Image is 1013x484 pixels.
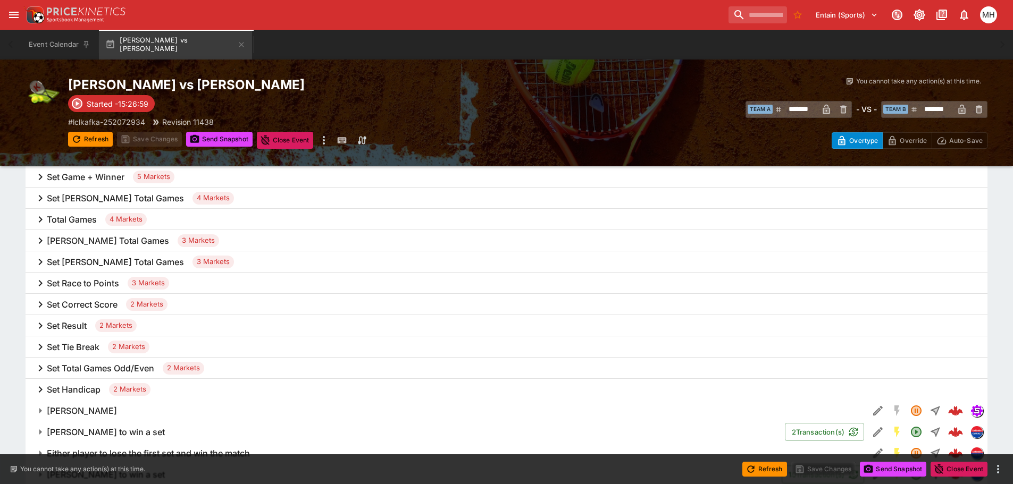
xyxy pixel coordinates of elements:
[748,105,773,114] span: Team A
[729,6,787,23] input: search
[926,444,945,463] button: Straight
[971,426,983,438] img: lclkafka
[900,135,927,146] p: Override
[47,235,169,247] h6: [PERSON_NAME] Total Games
[109,384,150,395] span: 2 Markets
[163,363,204,373] span: 2 Markets
[47,320,87,332] h6: Set Result
[948,424,963,439] img: logo-cerberus--red.svg
[133,172,174,182] span: 5 Markets
[47,448,250,459] h6: Either player to lose the first set and win the match
[971,405,983,417] img: simulator
[20,464,145,474] p: You cannot take any action(s) at this time.
[186,132,253,147] button: Send Snapshot
[742,462,787,477] button: Refresh
[26,77,60,111] img: tennis.png
[977,3,1000,27] button: Michael Hutchinson
[87,98,148,109] p: Started -15:26:59
[888,5,907,24] button: Connected to PK
[945,421,966,443] a: c3d38ca1-8eff-4de1-888d-f3cbb0463128
[971,447,983,459] img: lclkafka
[47,363,154,374] h6: Set Total Games Odd/Even
[68,77,528,93] h2: Copy To Clipboard
[47,278,119,289] h6: Set Race to Points
[948,403,963,418] div: 1efc700b-f1cc-49f5-871c-b11517728c3d
[105,214,147,225] span: 4 Markets
[860,462,926,477] button: Send Snapshot
[868,401,888,420] button: Edit Detail
[856,104,877,115] h6: - VS -
[47,172,124,183] h6: Set Game + Winner
[99,30,252,60] button: [PERSON_NAME] vs [PERSON_NAME]
[257,132,314,149] button: Close Event
[945,400,966,421] a: 1efc700b-f1cc-49f5-871c-b11517728c3d
[23,4,45,26] img: PriceKinetics Logo
[68,132,113,147] button: Refresh
[970,426,983,438] div: lclkafka
[932,5,951,24] button: Documentation
[4,5,23,24] button: open drawer
[47,257,184,268] h6: Set [PERSON_NAME] Total Games
[809,6,884,23] button: Select Tenant
[945,443,966,464] a: 4f928f03-0ce8-4393-b8b2-8288778c339e
[47,299,118,310] h6: Set Correct Score
[907,444,926,463] button: Suspended
[47,427,165,438] h6: [PERSON_NAME] to win a set
[95,320,137,331] span: 2 Markets
[317,132,330,149] button: more
[832,132,987,149] div: Start From
[192,193,234,203] span: 4 Markets
[992,463,1004,475] button: more
[882,132,932,149] button: Override
[192,257,234,267] span: 3 Markets
[888,422,907,441] button: SGM Enabled
[888,444,907,463] button: SGM Enabled
[868,422,888,441] button: Edit Detail
[856,77,981,86] p: You cannot take any action(s) at this time.
[970,447,983,460] div: lclkafka
[955,5,974,24] button: Notifications
[128,278,169,288] span: 3 Markets
[47,18,104,22] img: Sportsbook Management
[888,401,907,420] button: SGM Disabled
[868,444,888,463] button: Edit Detail
[178,235,219,246] span: 3 Markets
[849,135,878,146] p: Overtype
[910,447,923,460] svg: Suspended
[47,405,117,417] h6: [PERSON_NAME]
[126,299,168,310] span: 2 Markets
[26,400,868,421] button: [PERSON_NAME]
[162,116,214,128] p: Revision 11438
[907,422,926,441] button: Open
[22,30,97,60] button: Event Calendar
[108,342,149,352] span: 2 Markets
[948,403,963,418] img: logo-cerberus--red.svg
[948,446,963,461] div: 4f928f03-0ce8-4393-b8b2-8288778c339e
[926,401,945,420] button: Straight
[47,342,99,353] h6: Set Tie Break
[68,116,145,128] p: Copy To Clipboard
[910,404,923,417] svg: Suspended
[832,132,883,149] button: Overtype
[980,6,997,23] div: Michael Hutchinson
[907,401,926,420] button: Suspended
[785,423,864,441] button: 2Transaction(s)
[948,424,963,439] div: c3d38ca1-8eff-4de1-888d-f3cbb0463128
[26,443,868,464] button: Either player to lose the first set and win the match
[47,214,97,225] h6: Total Games
[26,421,785,443] button: [PERSON_NAME] to win a set
[931,462,987,477] button: Close Event
[910,426,923,438] svg: Open
[883,105,908,114] span: Team B
[948,446,963,461] img: logo-cerberus--red.svg
[47,193,184,204] h6: Set [PERSON_NAME] Total Games
[47,384,101,395] h6: Set Handicap
[910,5,929,24] button: Toggle light/dark mode
[949,135,983,146] p: Auto-Save
[789,6,806,23] button: No Bookmarks
[47,7,125,15] img: PriceKinetics
[932,132,987,149] button: Auto-Save
[926,422,945,441] button: Straight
